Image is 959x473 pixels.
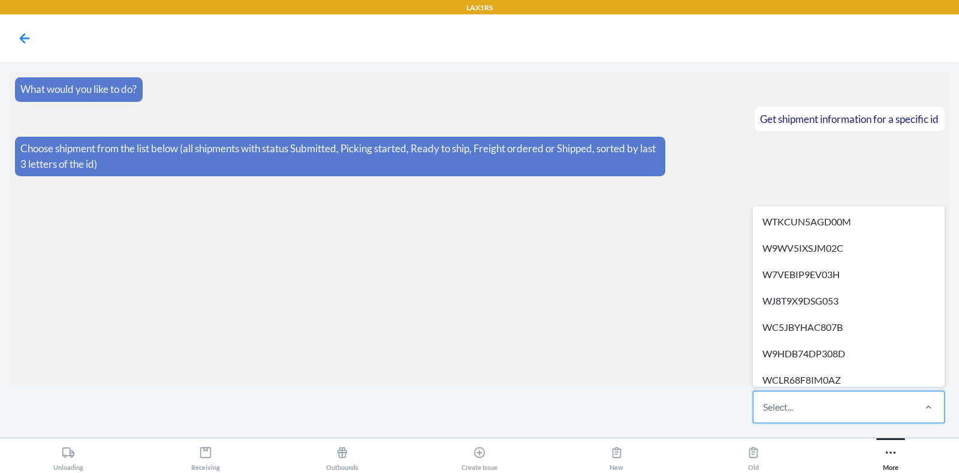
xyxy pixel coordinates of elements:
[610,441,623,471] div: New
[760,113,939,125] span: Get shipment information for a specific id
[466,2,493,13] p: LAX1RS
[747,441,760,471] div: Old
[755,261,942,288] div: W7VEBIP9EV03H
[685,438,822,471] button: Old
[20,141,660,171] p: Choose shipment from the list below (all shipments with status Submitted, Picking started, Ready ...
[548,438,685,471] button: New
[137,438,275,471] button: Receiving
[411,438,548,471] button: Create Issue
[20,82,137,97] p: What would you like to do?
[822,438,959,471] button: More
[755,314,942,341] div: WC5JBYHAC807B
[53,441,83,471] div: Unloading
[883,441,898,471] div: More
[755,288,942,314] div: WJ8T9X9DSG053
[462,441,497,471] div: Create Issue
[191,441,220,471] div: Receiving
[755,209,942,235] div: WTKCUN5AGD00M
[326,441,358,471] div: Outbounds
[755,235,942,261] div: W9WV5IXSJM02C
[763,400,793,414] div: Select...
[274,438,411,471] button: Outbounds
[755,367,942,393] div: WCLR68F8IM0AZ
[755,341,942,367] div: W9HDB74DP308D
